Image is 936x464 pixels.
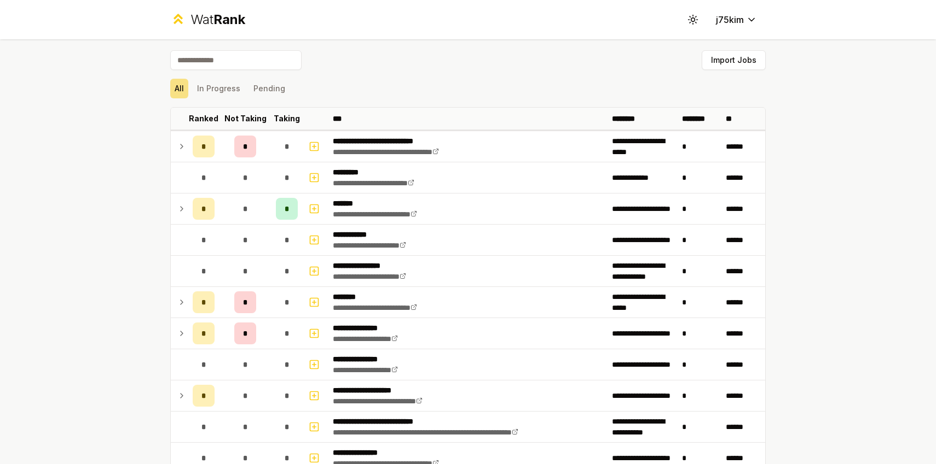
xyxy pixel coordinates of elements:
button: All [170,79,188,98]
button: Import Jobs [702,50,766,70]
button: Pending [249,79,290,98]
button: In Progress [193,79,245,98]
button: j75kim [707,10,766,30]
div: Wat [190,11,245,28]
span: Rank [213,11,245,27]
p: Taking [274,113,300,124]
p: Not Taking [224,113,267,124]
span: j75kim [716,13,744,26]
a: WatRank [170,11,245,28]
p: Ranked [189,113,218,124]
